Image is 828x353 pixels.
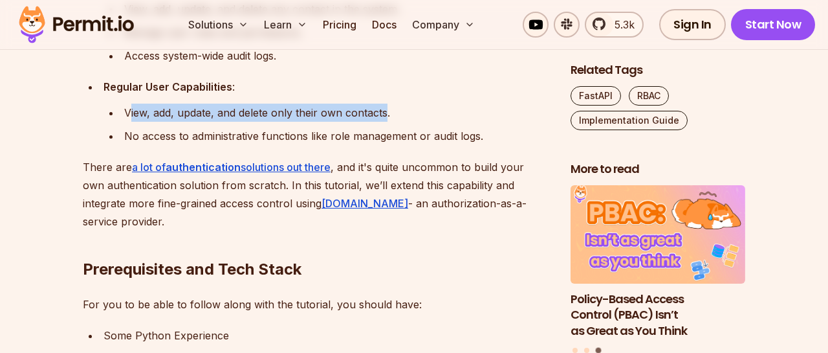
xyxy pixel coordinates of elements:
a: 5.3k [585,12,644,38]
li: 3 of 3 [571,185,745,339]
h2: Prerequisites and Tech Stack [83,207,550,280]
div: Some Python Experience [103,326,550,345]
h2: Related Tags [571,62,745,78]
button: Learn [259,12,312,38]
img: Permit logo [13,3,140,47]
a: Docs [367,12,402,38]
strong: authentication [166,161,241,174]
p: There are , and it's quite uncommon to build your own authentication solution from scratch. In th... [83,158,550,231]
p: For you to be able to follow along with the tutorial, you should have: [83,295,550,313]
h2: More to read [571,161,745,177]
img: Policy-Based Access Control (PBAC) Isn’t as Great as You Think [571,185,745,284]
button: Solutions [183,12,254,38]
a: Start Now [731,9,816,40]
a: [DOMAIN_NAME] [321,197,408,210]
h3: Policy-Based Access Control (PBAC) Isn’t as Great as You Think [571,291,745,339]
button: Go to slide 2 [584,347,589,352]
strong: Regular User Capabilities [103,80,232,93]
a: Pricing [318,12,362,38]
a: FastAPI [571,86,621,106]
div: Access system-wide audit logs. [124,47,550,65]
div: View, add, update, and delete only their own contacts. [124,104,550,122]
a: Policy-Based Access Control (PBAC) Isn’t as Great as You ThinkPolicy-Based Access Control (PBAC) ... [571,185,745,339]
button: Company [407,12,480,38]
a: RBAC [629,86,669,106]
span: 5.3k [607,17,635,32]
a: Implementation Guide [571,111,688,130]
div: No access to administrative functions like role management or audit logs. [124,127,550,145]
a: a lot ofauthenticationsolutions out there [132,161,331,174]
button: Go to slide 1 [572,347,578,352]
button: Go to slide 3 [595,347,601,353]
a: Sign In [659,9,726,40]
div: : [103,78,550,96]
